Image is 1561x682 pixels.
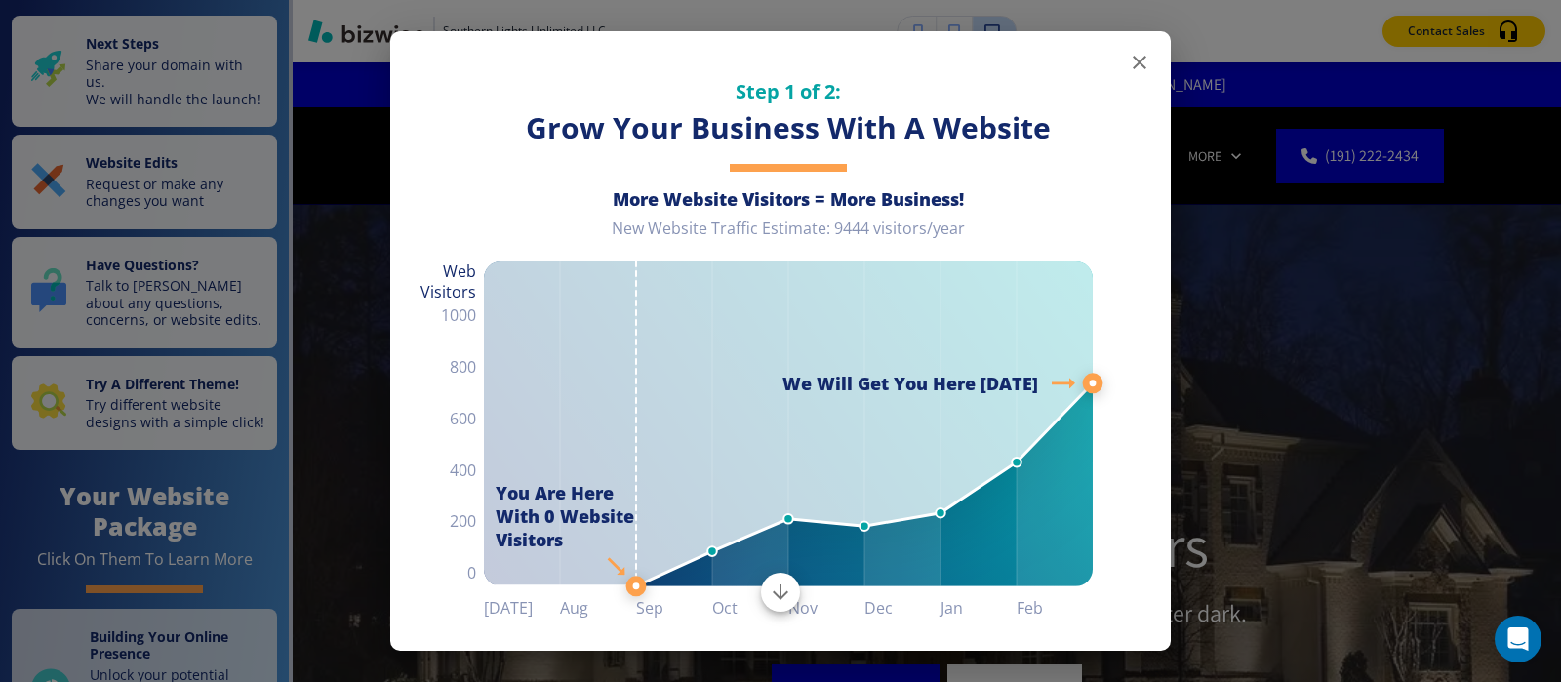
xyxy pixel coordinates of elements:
h6: Oct [712,594,788,622]
button: Scroll to bottom [761,573,800,612]
h6: Nov [788,594,864,622]
h6: Sep [636,594,712,622]
h6: Aug [560,594,636,622]
h6: Jan [941,594,1017,622]
h6: Dec [864,594,941,622]
div: Open Intercom Messenger [1495,616,1541,662]
h5: Step 1 of 2: [484,78,1093,104]
h3: Grow Your Business With A Website [484,108,1093,148]
h6: More Website Visitors = More Business! [484,187,1093,211]
h6: [DATE] [484,594,560,622]
h6: Feb [1017,594,1093,622]
div: New Website Traffic Estimate: 9444 visitors/year [484,219,1093,255]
